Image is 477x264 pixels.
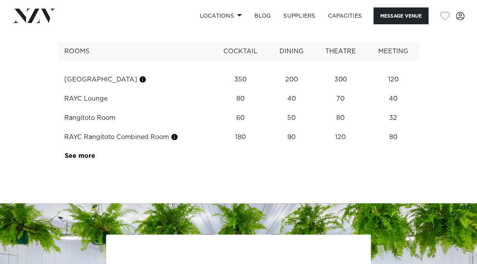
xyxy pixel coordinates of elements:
[212,128,269,147] td: 180
[248,7,277,24] a: BLOG
[212,108,269,128] td: 60
[269,128,314,147] td: 90
[322,7,368,24] a: Capacities
[367,42,419,61] th: Meeting
[212,70,269,89] td: 350
[269,42,314,61] th: Dining
[367,128,419,147] td: 80
[193,7,248,24] a: Locations
[367,89,419,108] td: 40
[58,108,212,128] td: Rangitoto Room
[367,108,419,128] td: 32
[269,89,314,108] td: 40
[314,42,367,61] th: Theatre
[367,70,419,89] td: 120
[58,128,212,147] td: RAYC Rangitoto Combined Room
[374,7,428,24] button: Message Venue
[314,70,367,89] td: 300
[277,7,321,24] a: SUPPLIERS
[314,108,367,128] td: 80
[314,128,367,147] td: 120
[212,89,269,108] td: 80
[212,42,269,61] th: Cocktail
[58,42,212,61] th: Rooms
[58,70,212,89] td: [GEOGRAPHIC_DATA]
[13,9,55,23] img: nzv-logo.png
[314,89,367,108] td: 70
[269,70,314,89] td: 200
[58,89,212,108] td: RAYC Lounge
[269,108,314,128] td: 50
